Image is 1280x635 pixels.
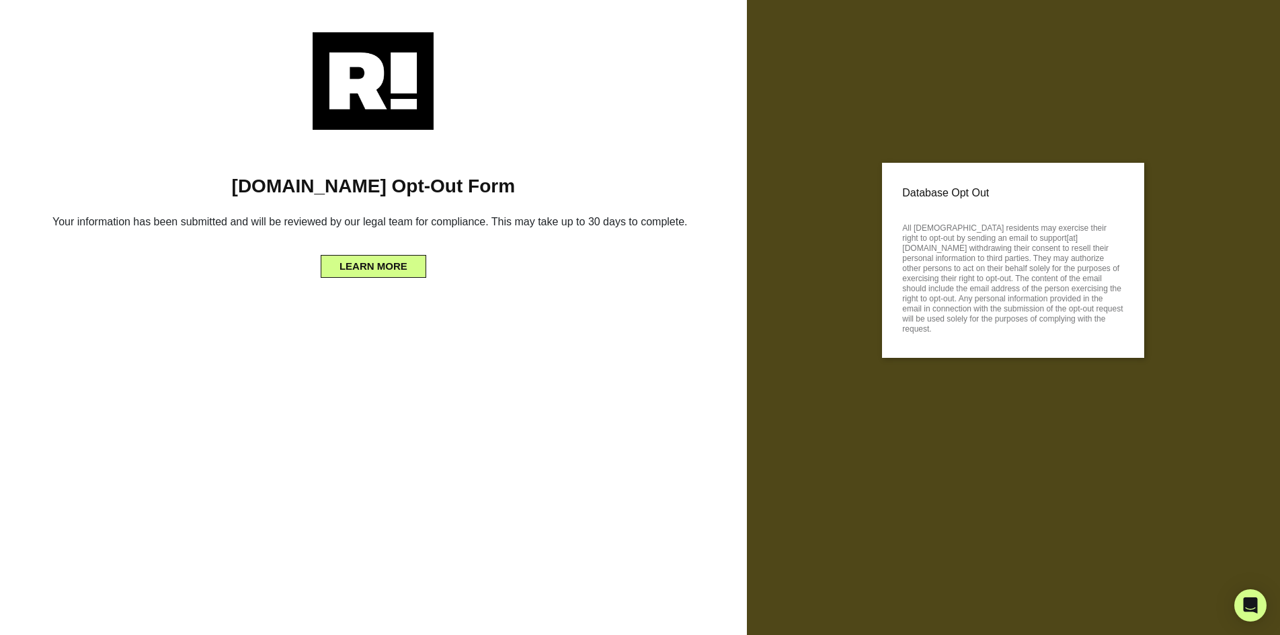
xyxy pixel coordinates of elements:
[902,183,1124,203] p: Database Opt Out
[321,255,426,278] button: LEARN MORE
[321,258,426,268] a: LEARN MORE
[20,175,727,198] h1: [DOMAIN_NAME] Opt-Out Form
[20,210,727,239] h6: Your information has been submitted and will be reviewed by our legal team for compliance. This m...
[1234,589,1267,622] div: Open Intercom Messenger
[902,219,1124,334] p: All [DEMOGRAPHIC_DATA] residents may exercise their right to opt-out by sending an email to suppo...
[313,32,434,130] img: Retention.com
